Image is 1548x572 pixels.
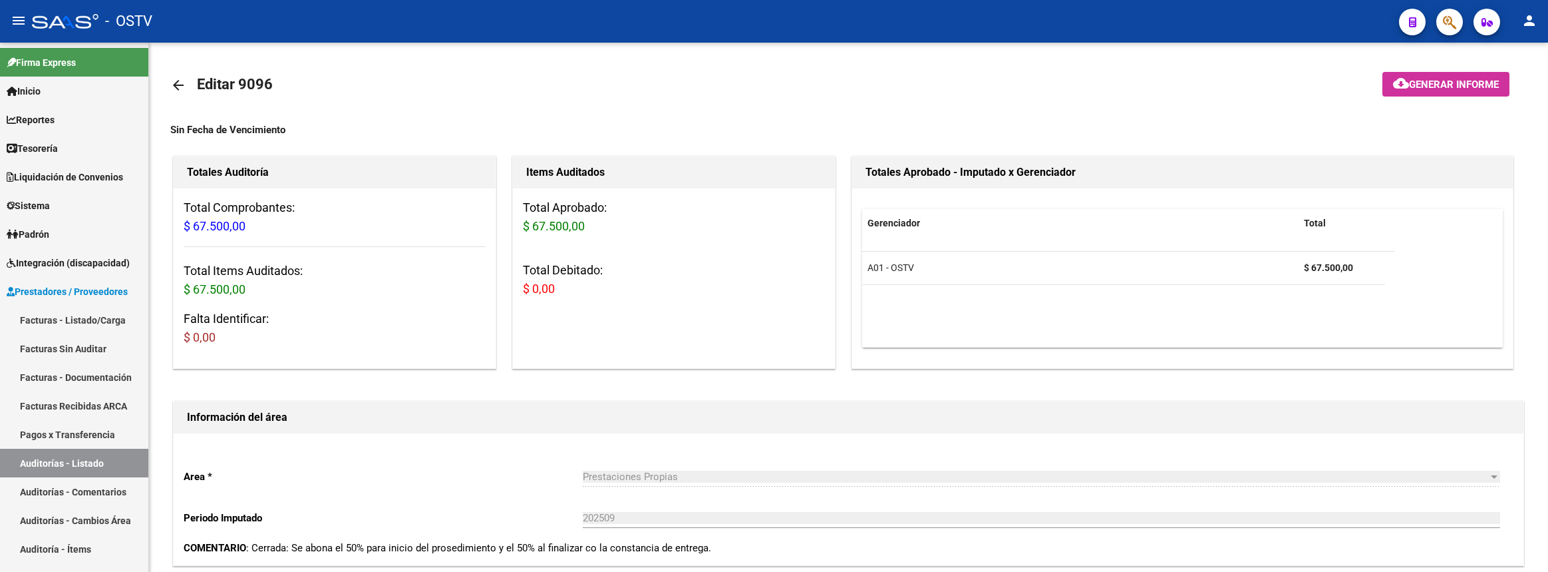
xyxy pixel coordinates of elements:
button: Generar informe [1382,72,1509,97]
h1: Información del área [187,407,1510,428]
span: $ 67.500,00 [184,282,245,296]
span: Total [1304,218,1326,228]
span: $ 0,00 [184,330,216,344]
span: Liquidación de Convenios [7,170,123,184]
span: Firma Express [7,55,76,70]
mat-icon: arrow_back [170,77,186,93]
h3: Total Debitado: [523,261,825,298]
span: A01 - OSTV [867,262,914,273]
span: Gerenciador [867,218,920,228]
span: Padrón [7,227,49,242]
span: $ 67.500,00 [523,219,585,233]
mat-icon: menu [11,13,27,29]
h3: Total Items Auditados: [184,262,486,299]
datatable-header-cell: Total [1299,209,1385,238]
datatable-header-cell: Gerenciador [862,209,1299,238]
span: Editar 9096 [197,76,273,93]
span: Prestaciones Propias [583,471,678,483]
span: Integración (discapacidad) [7,256,130,270]
span: - OSTV [105,7,152,36]
div: Sin Fecha de Vencimiento [170,123,1527,137]
h1: Totales Auditoría [187,162,482,183]
h1: Items Auditados [526,162,822,183]
p: Periodo Imputado [184,511,583,525]
p: Area * [184,469,583,484]
h3: Total Comprobantes: [184,198,486,236]
span: $ 0,00 [523,282,555,296]
span: Prestadores / Proveedores [7,284,128,299]
h3: Total Aprobado: [523,198,825,236]
span: Reportes [7,113,55,127]
iframe: Intercom live chat [1503,527,1535,559]
h3: Falta Identificar: [184,310,486,347]
span: Inicio [7,84,41,99]
span: Sistema [7,198,50,213]
mat-icon: cloud_download [1393,75,1409,91]
span: $ 67.500,00 [184,219,245,233]
h1: Totales Aprobado - Imputado x Gerenciador [865,162,1500,183]
span: Tesorería [7,141,58,156]
strong: COMENTARIO [184,542,246,554]
span: : Cerrada: Se abona el 50% para inicio del prosedimiento y el 50% al finalizar co la constancia d... [184,542,711,554]
mat-icon: person [1521,13,1537,29]
strong: $ 67.500,00 [1304,262,1353,273]
span: Generar informe [1409,79,1499,91]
